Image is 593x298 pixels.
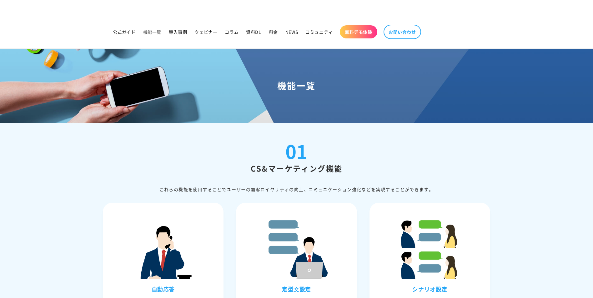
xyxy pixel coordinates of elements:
[389,29,416,35] span: お問い合わせ
[113,29,136,35] span: 公式ガイド
[169,29,187,35] span: 導入事例
[191,25,221,38] a: ウェビナー
[242,25,265,38] a: 資料DL
[285,29,298,35] span: NEWS
[285,142,308,160] div: 01
[384,25,421,39] a: お問い合わせ
[302,25,337,38] a: コミュニティ
[225,29,239,35] span: コラム
[265,25,282,38] a: 料金
[103,186,490,193] div: これらの機能を使⽤することでユーザーの顧客ロイヤリティの向上、コミュニケーション強化などを実現することができます。
[246,29,261,35] span: 資料DL
[165,25,191,38] a: 導入事例
[194,29,217,35] span: ウェビナー
[305,29,333,35] span: コミュニティ
[103,163,490,173] h2: CS&マーケティング機能
[132,217,194,279] img: ⾃動応答
[221,25,242,38] a: コラム
[104,286,222,293] h3: ⾃動応答
[371,286,489,293] h3: シナリオ設定
[345,29,372,35] span: 無料デモ体験
[282,25,302,38] a: NEWS
[269,29,278,35] span: 料金
[139,25,165,38] a: 機能一覧
[109,25,139,38] a: 公式ガイド
[143,29,161,35] span: 機能一覧
[265,217,328,279] img: 定型⽂設定
[340,25,377,38] a: 無料デモ体験
[8,80,585,91] h1: 機能一覧
[399,217,461,279] img: シナリオ設定
[238,286,355,293] h3: 定型⽂設定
